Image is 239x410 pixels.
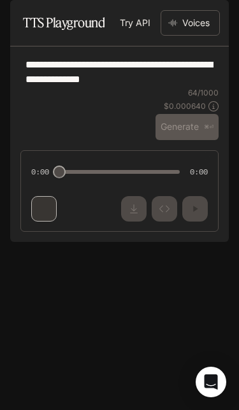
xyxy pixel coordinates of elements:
[164,101,206,111] p: $ 0.000640
[161,10,220,36] button: Voices
[196,367,226,397] div: Open Intercom Messenger
[115,10,156,36] a: Try API
[23,10,105,36] h1: TTS Playground
[188,87,219,98] p: 64 / 1000
[10,6,33,29] button: open drawer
